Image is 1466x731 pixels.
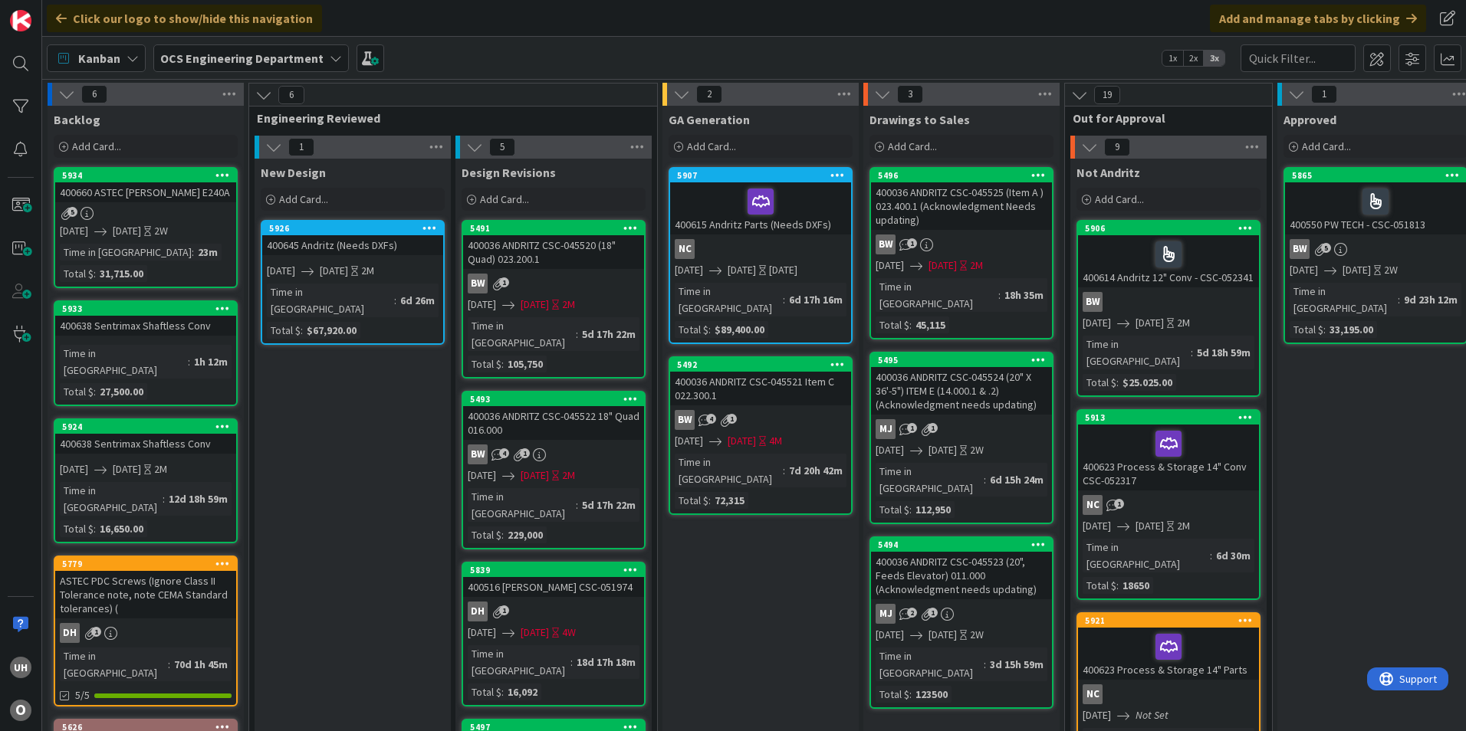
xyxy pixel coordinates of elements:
span: Add Card... [888,139,937,153]
span: : [984,656,986,673]
div: 5907400615 Andritz Parts (Needs DXFs) [670,169,851,234]
a: 5924400638 Sentrimax Shaftless Conv[DATE][DATE]2MTime in [GEOGRAPHIC_DATA]:12d 18h 59mTotal $:16,... [54,418,238,543]
span: : [1323,321,1326,338]
span: 2 [696,85,722,103]
span: [DATE] [675,262,703,278]
div: 2M [562,467,575,484]
a: 5496400036 ANDRITZ CSC-045525 (Item A ) 023.400.1 (Acknowledgment Needs updating)BW[DATE][DATE]2M... [869,167,1053,339]
div: 5865 [1285,169,1466,182]
div: 112,950 [912,501,955,518]
div: Total $ [1083,577,1116,594]
div: 5924 [62,421,236,432]
div: Add and manage tabs by clicking [1210,5,1426,32]
div: BW [871,234,1052,254]
span: : [576,326,578,343]
span: : [1116,577,1119,594]
div: 400036 ANDRITZ CSC-045525 (Item A ) 023.400.1 (Acknowledgment Needs updating) [871,182,1052,230]
div: 5839400516 [PERSON_NAME] CSC-051974 [463,563,644,597]
div: 5d 17h 22m [578,497,639,513]
div: 5924 [55,420,236,434]
span: : [163,490,165,507]
a: 5493400036 ANDRITZ CSC-045522 18" Quad 016.000BW[DATE][DATE]2MTime in [GEOGRAPHIC_DATA]:5d 17h 22... [462,391,646,549]
div: 105,750 [504,356,547,372]
span: 5 [67,207,77,217]
span: : [783,462,785,479]
span: [DATE] [929,257,957,274]
a: 5839400516 [PERSON_NAME] CSC-051974DH[DATE][DATE]4WTime in [GEOGRAPHIC_DATA]:18d 17h 18mTotal $:1... [462,562,646,706]
div: Time in [GEOGRAPHIC_DATA] [468,317,576,351]
div: 4W [562,624,576,641]
div: 5492 [670,358,851,372]
div: 5491 [463,221,644,235]
span: 1x [1162,51,1183,66]
span: Kanban [78,49,120,67]
div: 400036 ANDRITZ CSC-045521 Item C 022.300.1 [670,372,851,405]
span: 1 [907,238,917,248]
div: 400660 ASTEC [PERSON_NAME] E240A [55,182,236,202]
div: Time in [GEOGRAPHIC_DATA] [468,488,576,522]
span: : [570,654,573,670]
div: 400623 Process & Storage 14" Parts [1078,628,1259,680]
span: Out for Approval [1073,110,1253,126]
span: 5 [1321,243,1331,253]
div: 5907 [677,170,851,181]
span: [DATE] [1136,315,1164,331]
div: 6d 30m [1212,547,1254,564]
div: Total $ [675,321,708,338]
span: [DATE] [876,627,904,643]
span: 4 [499,448,509,458]
span: Add Card... [1302,139,1351,153]
div: 5493 [470,394,644,405]
span: Drawings to Sales [869,112,970,127]
div: 5839 [463,563,644,577]
div: 5495 [878,355,1052,365]
span: [DATE] [320,263,348,279]
div: Total $ [267,322,301,339]
div: 5865 [1292,170,1466,181]
div: Total $ [876,686,909,703]
div: 12d 18h 59m [165,490,232,507]
div: 2M [562,297,575,313]
div: MJ [876,604,896,624]
div: Time in [GEOGRAPHIC_DATA] [675,454,783,487]
span: Add Card... [687,139,736,153]
div: 23m [194,244,222,261]
a: 5926400645 Andritz (Needs DXFs)[DATE][DATE]2MTime in [GEOGRAPHIC_DATA]:6d 26mTotal $:$67,920.00 [261,220,445,345]
div: 5d 17h 22m [578,326,639,343]
div: 400614 Andritz 12" Conv - CSC-052341 [1078,235,1259,287]
div: BW [463,274,644,293]
span: [DATE] [468,467,496,484]
span: 1 [520,448,530,458]
div: 123500 [912,686,952,703]
span: : [1116,374,1119,391]
div: NC [1078,495,1259,515]
span: : [301,322,303,339]
span: 1 [928,423,938,433]
span: GA Generation [669,112,750,127]
span: [DATE] [1083,707,1111,723]
span: 9 [1104,138,1130,156]
i: Not Set [1136,708,1169,722]
span: [DATE] [521,467,549,484]
span: [DATE] [876,257,904,274]
div: 16,650.00 [96,520,147,537]
div: 5926400645 Andritz (Needs DXFs) [262,221,443,255]
div: 5496 [871,169,1052,182]
div: BW [876,234,896,254]
div: 400615 Andritz Parts (Needs DXFs) [670,182,851,234]
div: 18h 35m [1001,287,1047,303]
div: Time in [GEOGRAPHIC_DATA] [267,284,394,317]
span: 1 [499,277,509,287]
span: : [501,526,504,543]
div: Total $ [468,356,501,372]
div: BW [1285,239,1466,259]
div: 400036 ANDRITZ CSC-045522 18" Quad 016.000 [463,406,644,440]
span: : [708,492,711,509]
div: 400036 ANDRITZ CSC-045520 (18" Quad) 023.200.1 [463,235,644,269]
div: 5913 [1078,411,1259,425]
div: Total $ [675,492,708,509]
div: Total $ [468,683,501,700]
div: Total $ [60,265,94,282]
span: [DATE] [1343,262,1371,278]
a: 5933400638 Sentrimax Shaftless ConvTime in [GEOGRAPHIC_DATA]:1h 12mTotal $:27,500.00 [54,300,238,406]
